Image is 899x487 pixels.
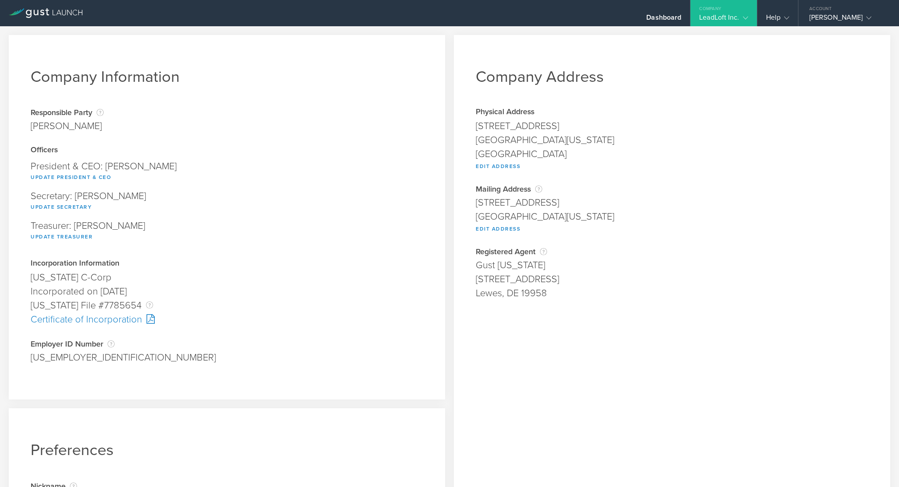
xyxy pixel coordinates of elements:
div: [GEOGRAPHIC_DATA][US_STATE] [476,133,868,147]
div: Lewes, DE 19958 [476,286,868,300]
div: Dashboard [646,13,681,26]
button: Update Treasurer [31,231,93,242]
div: Certificate of Incorporation [31,312,423,326]
div: Gust [US_STATE] [476,258,868,272]
div: [GEOGRAPHIC_DATA] [476,147,868,161]
h1: Company Address [476,67,868,86]
div: [STREET_ADDRESS] [476,119,868,133]
div: Physical Address [476,108,868,117]
div: [STREET_ADDRESS] [476,196,868,210]
h1: Company Information [31,67,423,86]
div: Incorporation Information [31,259,423,268]
div: [GEOGRAPHIC_DATA][US_STATE] [476,210,868,224]
div: LeadLoft Inc. [699,13,748,26]
div: [STREET_ADDRESS] [476,272,868,286]
div: Incorporated on [DATE] [31,284,423,298]
button: Update Secretary [31,202,92,212]
div: Employer ID Number [31,340,423,348]
button: Update President & CEO [31,172,111,182]
h1: Preferences [31,441,423,459]
div: Responsible Party [31,108,104,117]
div: [PERSON_NAME] [809,13,884,26]
div: President & CEO: [PERSON_NAME] [31,157,423,187]
div: Secretary: [PERSON_NAME] [31,187,423,217]
button: Edit Address [476,224,520,234]
button: Edit Address [476,161,520,172]
div: [US_EMPLOYER_IDENTIFICATION_NUMBER] [31,350,423,364]
div: Help [766,13,789,26]
div: [US_STATE] File #7785654 [31,298,423,312]
div: [PERSON_NAME] [31,119,104,133]
iframe: Chat Widget [855,445,899,487]
div: Treasurer: [PERSON_NAME] [31,217,423,246]
div: [US_STATE] C-Corp [31,270,423,284]
div: Registered Agent [476,247,868,256]
div: Mailing Address [476,185,868,193]
div: Officers [31,146,423,155]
